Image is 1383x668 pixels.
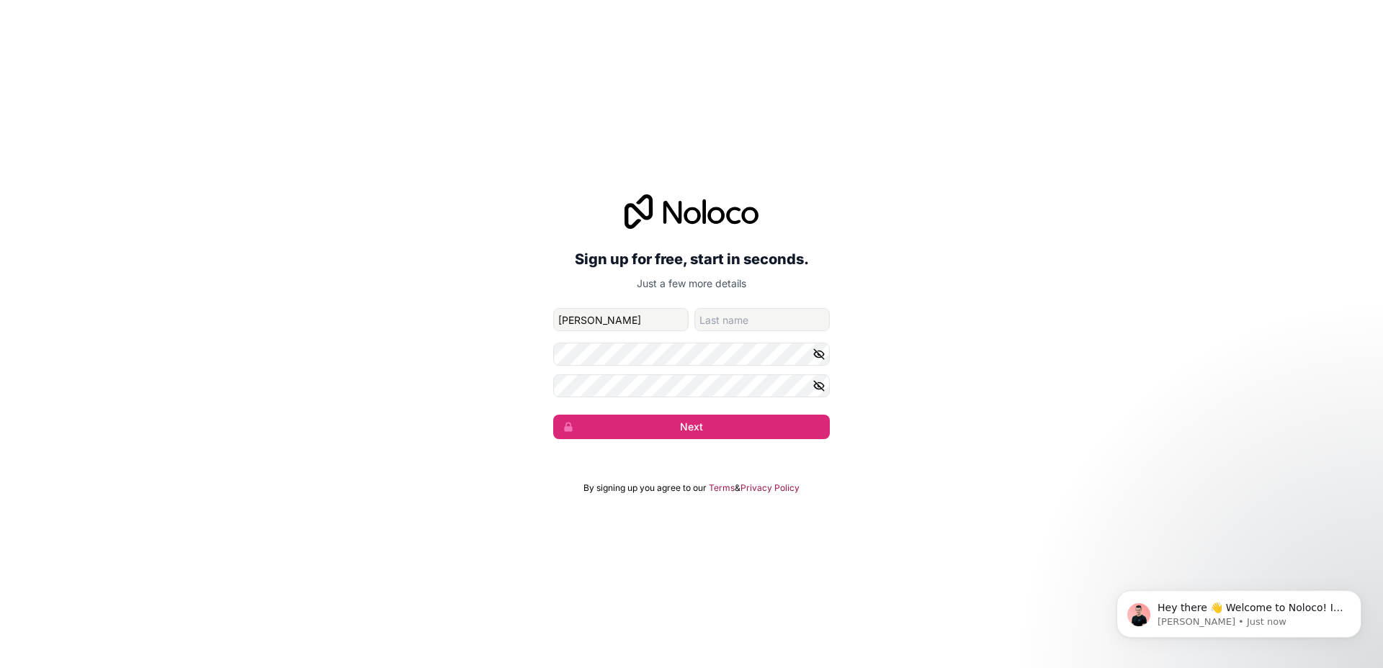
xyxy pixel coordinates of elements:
p: Just a few more details [553,276,830,291]
a: Privacy Policy [740,482,800,494]
input: Password [553,343,830,366]
input: family-name [694,308,830,331]
iframe: Intercom notifications message [1095,560,1383,661]
span: & [735,482,740,494]
span: By signing up you agree to our [583,482,707,494]
a: Terms [709,482,735,494]
input: given-name [553,308,689,331]
button: Next [553,415,830,439]
input: Confirm password [553,374,830,397]
h2: Sign up for free, start in seconds. [553,246,830,272]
